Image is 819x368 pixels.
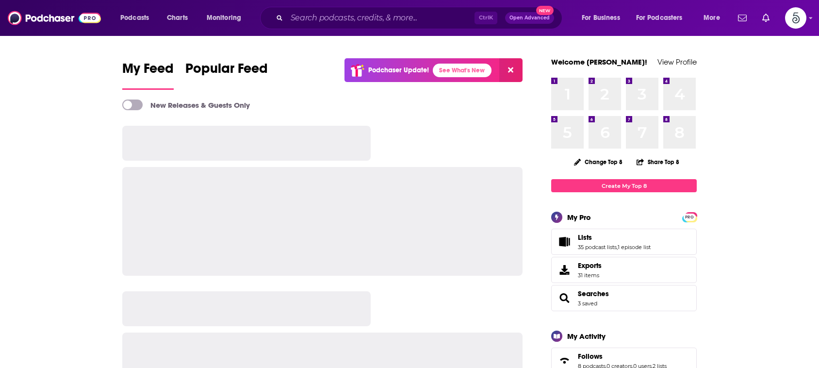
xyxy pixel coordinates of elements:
button: Share Top 8 [636,152,680,171]
span: Charts [167,11,188,25]
span: More [704,11,720,25]
span: Lists [551,229,697,255]
div: Search podcasts, credits, & more... [269,7,572,29]
span: For Business [582,11,620,25]
a: Create My Top 8 [551,179,697,192]
a: See What's New [433,64,491,77]
button: open menu [575,10,632,26]
a: 1 episode list [618,244,651,251]
a: Searches [555,291,574,305]
button: Open AdvancedNew [505,12,554,24]
span: Logged in as Spiral5-G2 [785,7,806,29]
button: open menu [200,10,254,26]
img: Podchaser - Follow, Share and Rate Podcasts [8,9,101,27]
a: Welcome [PERSON_NAME]! [551,57,647,67]
a: My Feed [122,60,174,90]
span: Lists [578,233,592,242]
a: Exports [551,257,697,283]
button: Show profile menu [785,7,806,29]
a: New Releases & Guests Only [122,100,250,110]
div: My Activity [567,332,606,341]
button: Change Top 8 [568,156,628,168]
span: Exports [578,261,602,270]
a: Follows [578,352,667,361]
a: Popular Feed [185,60,268,90]
a: Follows [555,354,574,368]
a: 35 podcast lists [578,244,617,251]
a: PRO [684,213,695,220]
a: Show notifications dropdown [758,10,773,26]
span: New [536,6,554,15]
a: Show notifications dropdown [734,10,751,26]
span: Exports [555,263,574,277]
button: open menu [697,10,732,26]
img: User Profile [785,7,806,29]
input: Search podcasts, credits, & more... [287,10,475,26]
a: Lists [578,233,651,242]
button: open menu [114,10,162,26]
a: Searches [578,289,609,298]
span: Searches [551,285,697,311]
span: My Feed [122,60,174,83]
button: open menu [630,10,697,26]
p: Podchaser Update! [368,66,429,74]
span: Follows [578,352,603,361]
span: For Podcasters [636,11,683,25]
span: PRO [684,214,695,221]
span: Podcasts [120,11,149,25]
a: Charts [161,10,194,26]
span: , [617,244,618,251]
a: View Profile [657,57,697,67]
span: Open Advanced [509,16,550,20]
span: Popular Feed [185,60,268,83]
div: My Pro [567,213,591,222]
a: 3 saved [578,300,597,307]
span: Ctrl K [475,12,497,24]
span: 31 items [578,272,602,279]
a: Lists [555,235,574,249]
span: Monitoring [207,11,241,25]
